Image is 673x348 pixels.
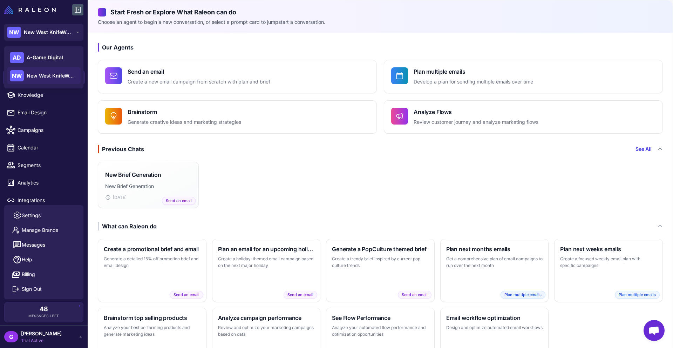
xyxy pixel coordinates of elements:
span: Billing [22,270,35,278]
span: New West KnifeWorks [24,28,73,36]
h3: Plan next weeks emails [560,245,657,253]
div: Previous Chats [98,145,144,153]
button: Generate a PopCulture themed briefCreate a trendy brief inspired by current pop culture trendsSen... [326,239,435,302]
span: Manage Brands [22,226,58,234]
div: AD [10,52,24,63]
h3: Plan an email for an upcoming holiday [218,245,315,253]
p: Analyze your automated flow performance and optimization opportunities [332,324,429,338]
p: Review and optimize your marketing campaigns based on data [218,324,315,338]
a: Chats [3,70,85,85]
span: Integrations [18,196,79,204]
p: Design and optimize automated email workflows [446,324,543,331]
h3: Generate a PopCulture themed brief [332,245,429,253]
a: Knowledge [3,88,85,102]
a: Raleon Logo [4,6,59,14]
h4: Brainstorm [128,108,241,116]
p: Generate creative ideas and marketing strategies [128,118,241,126]
span: Send an email [170,291,203,299]
span: A-Game Digital [27,54,63,61]
p: Develop a plan for sending multiple emails over time [414,78,533,86]
span: Calendar [18,144,79,152]
div: G [4,331,18,342]
p: Analyze your best performing products and generate marketing ideas [104,324,200,338]
a: Campaigns [3,123,85,138]
a: See All [635,145,652,153]
h3: Plan next months emails [446,245,543,253]
a: Help [7,252,81,267]
span: Messages [22,241,45,249]
button: Plan an email for an upcoming holidayCreate a holiday-themed email campaign based on the next maj... [212,239,321,302]
button: Create a promotional brief and emailGenerate a detailed 15% off promotion brief and email designS... [98,239,206,302]
span: Plan multiple emails [615,291,660,299]
h3: See Flow Performance [332,314,429,322]
p: Choose an agent to begin a new conversation, or select a prompt card to jumpstart a conversation. [98,18,663,26]
span: Analytics [18,179,79,187]
button: BrainstormGenerate creative ideas and marketing strategies [98,100,377,134]
button: Sign Out [7,282,81,296]
button: Plan next weeks emailsCreate a focused weekly email plan with specific campaignsPlan multiple emails [554,239,663,302]
a: Open chat [644,320,665,341]
p: Create a focused weekly email plan with specific campaigns [560,255,657,269]
span: Help [22,256,32,263]
span: Sign Out [22,285,42,293]
span: Plan multiple emails [501,291,545,299]
h3: New Brief Generation [105,170,161,179]
h3: Create a promotional brief and email [104,245,200,253]
span: Email Design [18,109,79,116]
span: Campaigns [18,126,79,134]
a: Calendar [3,140,85,155]
p: Create a new email campaign from scratch with plan and brief [128,78,270,86]
a: Integrations [3,193,85,208]
button: Plan next months emailsGet a comprehensive plan of email campaigns to run over the next monthPlan... [440,239,549,302]
span: Send an email [284,291,317,299]
span: Messages Left [28,313,59,319]
h4: Plan multiple emails [414,67,533,76]
span: [PERSON_NAME] [21,330,62,337]
h3: Analyze campaign performance [218,314,315,322]
span: Segments [18,161,79,169]
span: 48 [40,306,48,312]
img: Raleon Logo [4,6,56,14]
div: What can Raleon do [98,222,157,230]
span: Settings [22,212,41,219]
button: Messages [7,237,81,252]
h3: Email workflow optimization [446,314,543,322]
button: Plan multiple emailsDevelop a plan for sending multiple emails over time [384,60,663,93]
button: Analyze FlowsReview customer journey and analyze marketing flows [384,100,663,134]
div: NW [7,27,21,38]
a: Email Design [3,105,85,120]
h3: Brainstorm top selling products [104,314,200,322]
p: Create a trendy brief inspired by current pop culture trends [332,255,429,269]
a: Analytics [3,175,85,190]
p: Generate a detailed 15% off promotion brief and email design [104,255,200,269]
span: New West KnifeWorks [27,72,76,80]
h4: Send an email [128,67,270,76]
h2: Start Fresh or Explore What Raleon can do [98,7,663,17]
h4: Analyze Flows [414,108,538,116]
a: Segments [3,158,85,173]
span: Send an email [162,197,196,205]
span: Send an email [398,291,431,299]
span: Knowledge [18,91,79,99]
button: Send an emailCreate a new email campaign from scratch with plan and brief [98,60,377,93]
div: NW [10,70,24,81]
h3: Our Agents [98,43,663,52]
div: [DATE] [105,194,191,201]
p: Get a comprehensive plan of email campaigns to run over the next month [446,255,543,269]
p: Review customer journey and analyze marketing flows [414,118,538,126]
span: Trial Active [21,337,62,344]
button: NWNew West KnifeWorks [4,24,83,41]
p: New Brief Generation [105,182,191,190]
p: Create a holiday-themed email campaign based on the next major holiday [218,255,315,269]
